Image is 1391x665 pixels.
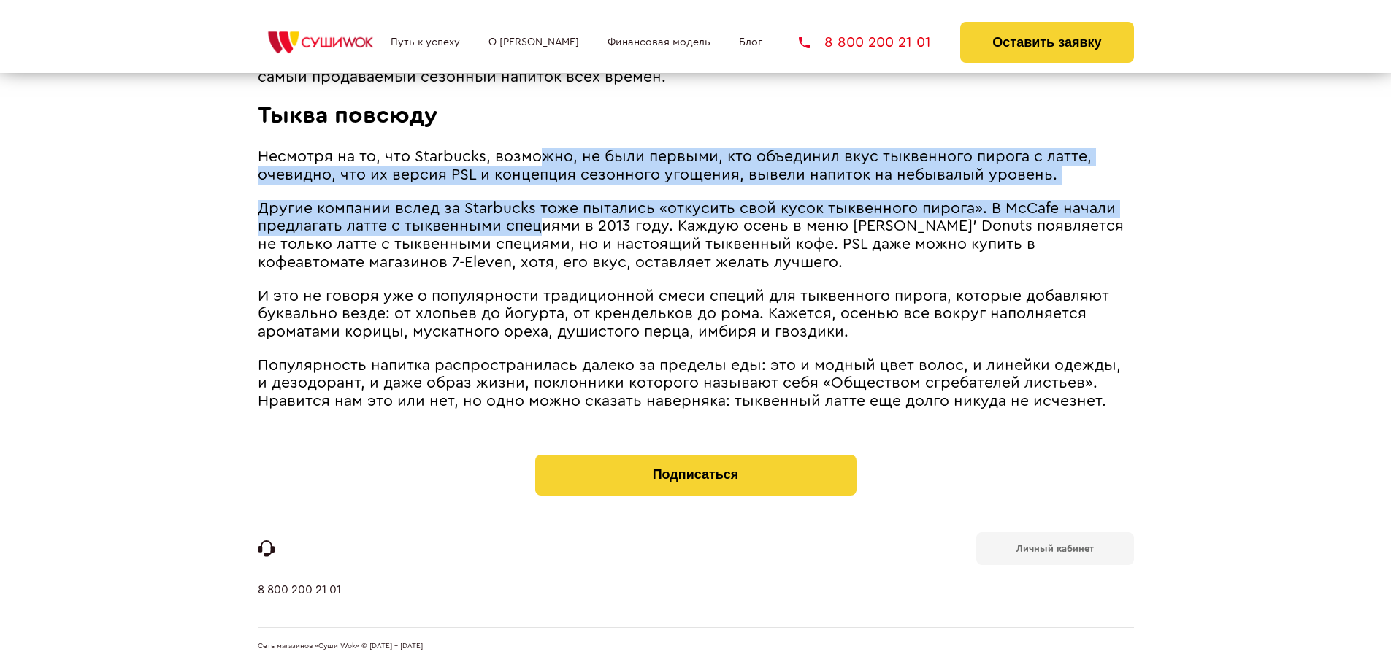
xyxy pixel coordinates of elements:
[258,201,1124,270] span: Другие компании вслед за Starbucks тоже пытались «откусить свой кусок тыквенного пирога». В McCaf...
[258,583,341,627] a: 8 800 200 21 01
[258,358,1121,409] span: Популярность напитка распространилась далеко за пределы еды: это и модный цвет волос, и линейки о...
[488,36,579,48] a: О [PERSON_NAME]
[799,35,931,50] a: 8 800 200 21 01
[258,51,1117,85] span: По некоторым оценкам Starbucks заработали на PSL более 1,4 миллиарда долларов. По данным компании...
[824,35,931,50] span: 8 800 200 21 01
[535,455,857,496] button: Подписаться
[391,36,460,48] a: Путь к успеху
[258,642,423,651] span: Сеть магазинов «Суши Wok» © [DATE] - [DATE]
[976,532,1134,565] a: Личный кабинет
[1016,544,1094,553] b: Личный кабинет
[739,36,762,48] a: Блог
[258,149,1092,182] span: Несмотря на то, что Starbucks, возможно, не были первыми, кто объединил вкус тыквенного пирога с ...
[258,104,437,127] span: Тыква повсюду
[960,22,1133,63] button: Оставить заявку
[608,36,710,48] a: Финансовая модель
[258,288,1109,339] span: И это не говоря уже о популярности традиционной смеси специй для тыквенного пирога, которые добав...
